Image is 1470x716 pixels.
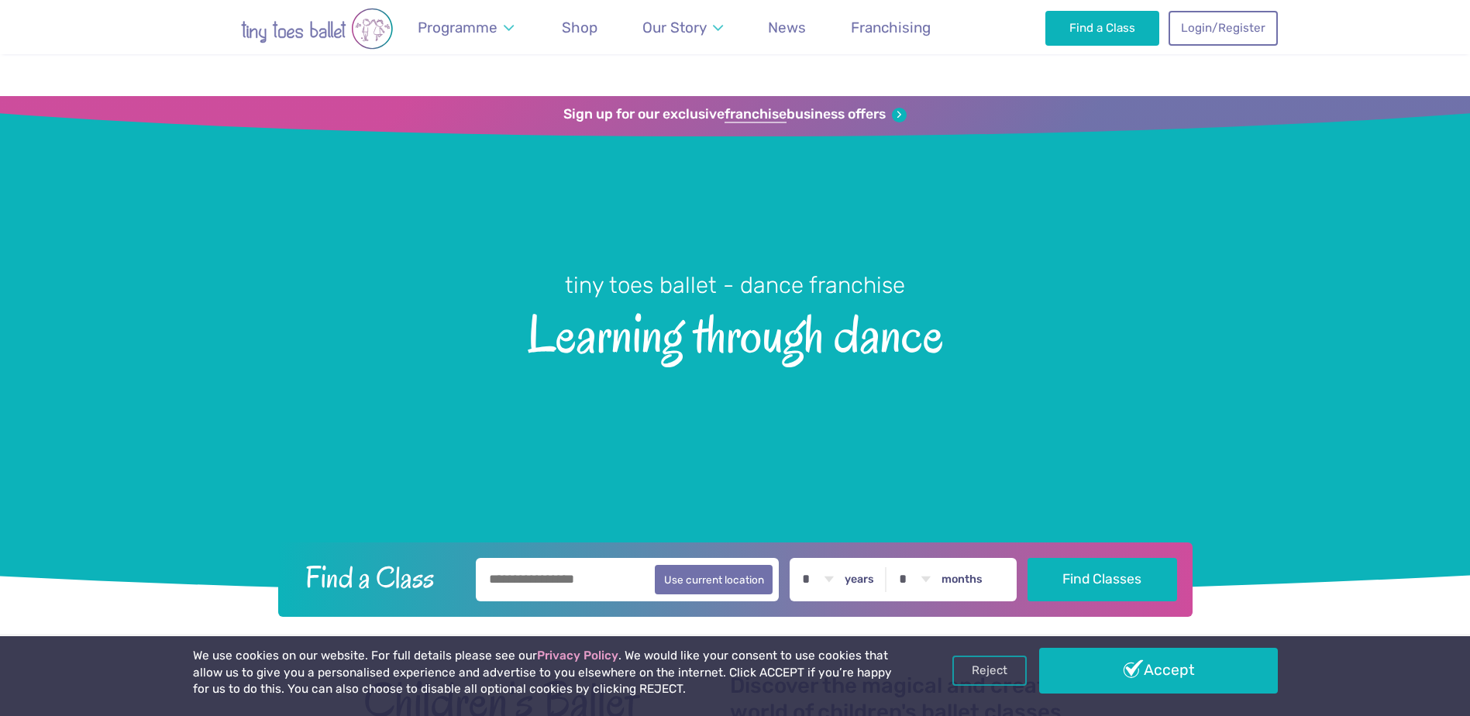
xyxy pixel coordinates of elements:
[1039,648,1278,693] a: Accept
[1028,558,1177,601] button: Find Classes
[1169,11,1277,45] a: Login/Register
[845,573,874,587] label: years
[942,573,983,587] label: months
[635,9,730,46] a: Our Story
[555,9,605,46] a: Shop
[193,8,441,50] img: tiny toes ballet
[537,649,618,663] a: Privacy Policy
[563,106,907,123] a: Sign up for our exclusivefranchisebusiness offers
[27,301,1443,363] span: Learning through dance
[768,19,806,36] span: News
[844,9,938,46] a: Franchising
[725,106,787,123] strong: franchise
[952,656,1027,685] a: Reject
[761,9,814,46] a: News
[1045,11,1159,45] a: Find a Class
[411,9,522,46] a: Programme
[562,19,597,36] span: Shop
[655,565,773,594] button: Use current location
[293,558,465,597] h2: Find a Class
[193,648,898,698] p: We use cookies on our website. For full details please see our . We would like your consent to us...
[565,272,905,298] small: tiny toes ballet - dance franchise
[418,19,497,36] span: Programme
[851,19,931,36] span: Franchising
[642,19,707,36] span: Our Story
